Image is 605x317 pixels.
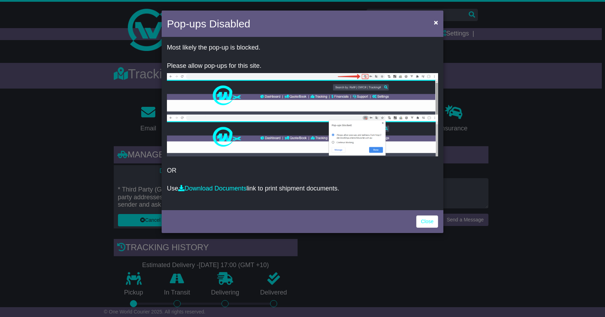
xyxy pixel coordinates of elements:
img: allow-popup-1.png [167,73,438,115]
div: OR [162,39,443,208]
a: Close [416,215,438,228]
img: allow-popup-2.png [167,115,438,156]
p: Please allow pop-ups for this site. [167,62,438,70]
span: × [434,18,438,26]
p: Use link to print shipment documents. [167,185,438,193]
a: Download Documents [178,185,247,192]
p: Most likely the pop-up is blocked. [167,44,438,52]
h4: Pop-ups Disabled [167,16,250,32]
button: Close [430,15,442,30]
